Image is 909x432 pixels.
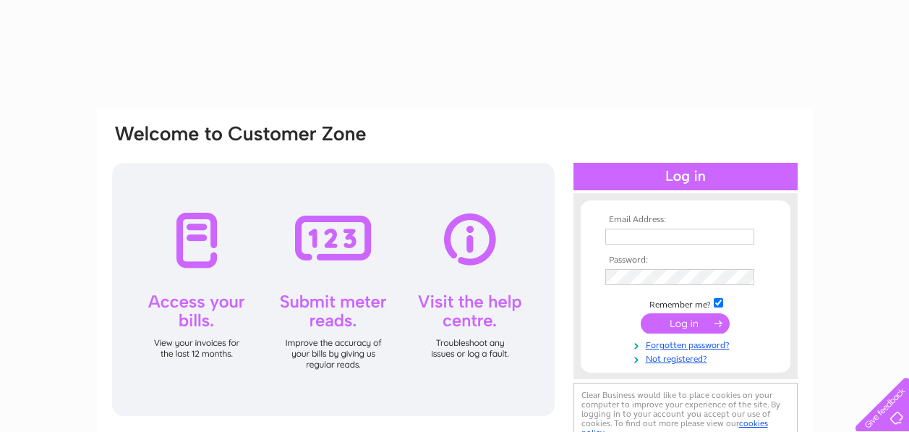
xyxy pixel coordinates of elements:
[602,296,769,310] td: Remember me?
[602,215,769,225] th: Email Address:
[602,255,769,266] th: Password:
[605,351,769,365] a: Not registered?
[605,337,769,351] a: Forgotten password?
[641,313,730,334] input: Submit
